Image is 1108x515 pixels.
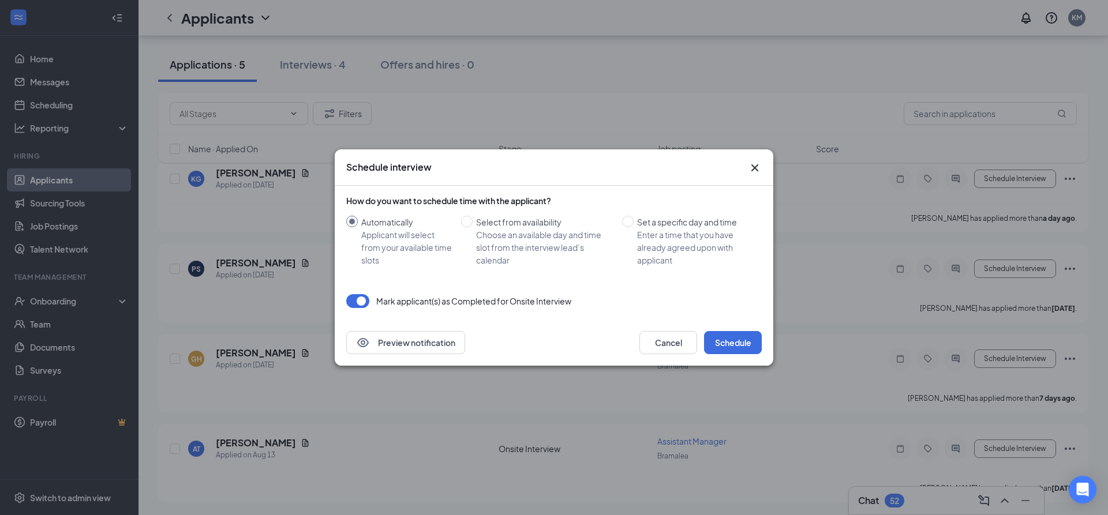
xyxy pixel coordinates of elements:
div: Enter a time that you have already agreed upon with applicant [637,228,753,266]
div: How do you want to schedule time with the applicant? [346,195,762,206]
button: Cancel [639,331,697,354]
div: Set a specific day and time [637,216,753,228]
div: Choose an available day and time slot from the interview lead’s calendar [476,228,613,266]
svg: Cross [748,161,762,175]
div: Open Intercom Messenger [1069,476,1096,503]
svg: Eye [356,336,370,349]
div: Automatically [361,216,452,228]
div: Select from availability [476,216,613,228]
h3: Schedule interview [346,161,432,174]
button: EyePreview notification [346,331,465,354]
button: Close [748,161,762,175]
button: Schedule [704,331,762,354]
div: Applicant will select from your available time slots [361,228,452,266]
p: Mark applicant(s) as Completed for Onsite Interview [376,295,571,307]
